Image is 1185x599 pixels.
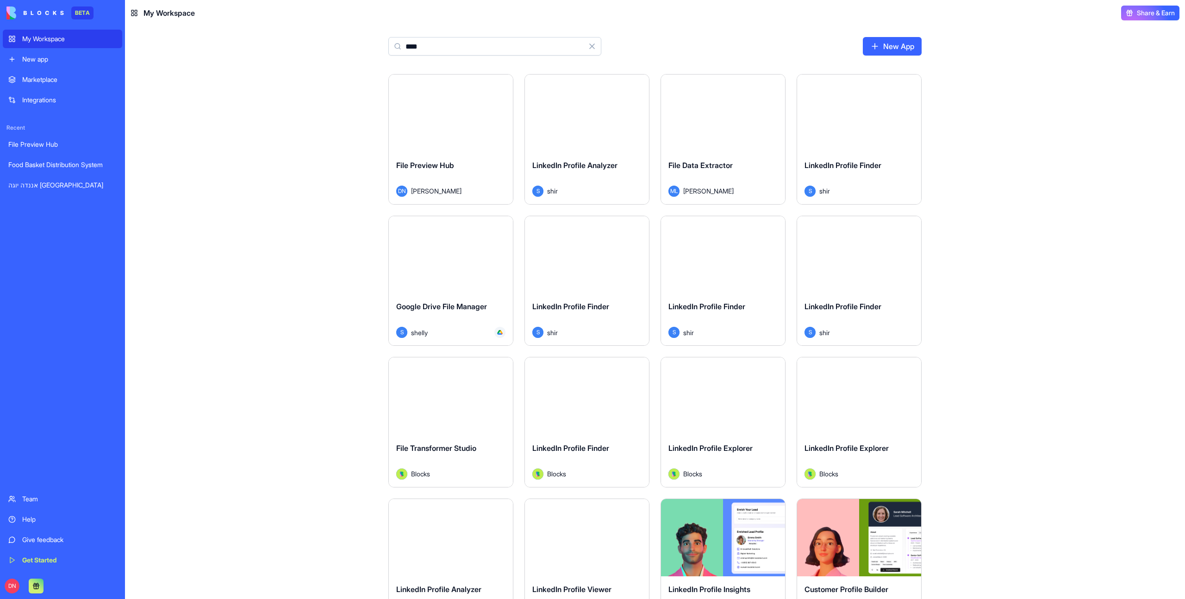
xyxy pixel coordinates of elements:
[532,161,617,170] span: LinkedIn Profile Analyzer
[497,330,503,335] img: drive_kozyt7.svg
[388,357,513,487] a: File Transformer StudioAvatarBlocks
[411,328,428,337] span: shelly
[5,579,19,593] span: DN
[22,34,117,44] div: My Workspace
[819,186,830,196] span: shir
[683,469,702,479] span: Blocks
[396,161,454,170] span: File Preview Hub
[1137,8,1175,18] span: Share & Earn
[547,469,566,479] span: Blocks
[8,160,117,169] div: Food Basket Distribution System
[819,328,830,337] span: shir
[22,555,117,565] div: Get Started
[3,490,122,508] a: Team
[396,186,407,197] span: DN
[396,302,487,311] span: Google Drive File Manager
[532,186,543,197] span: S
[805,327,816,338] span: S
[668,585,750,594] span: LinkedIn Profile Insights
[524,357,649,487] a: LinkedIn Profile FinderAvatarBlocks
[3,156,122,174] a: Food Basket Distribution System
[819,469,838,479] span: Blocks
[797,74,922,205] a: LinkedIn Profile FinderSshir
[143,7,195,19] span: My Workspace
[668,186,680,197] span: ML
[661,357,786,487] a: LinkedIn Profile ExplorerAvatarBlocks
[411,469,430,479] span: Blocks
[22,535,117,544] div: Give feedback
[22,515,117,524] div: Help
[547,186,558,196] span: shir
[668,443,753,453] span: LinkedIn Profile Explorer
[797,357,922,487] a: LinkedIn Profile ExplorerAvatarBlocks
[532,585,611,594] span: LinkedIn Profile Viewer
[532,468,543,480] img: Avatar
[388,74,513,205] a: File Preview HubDN[PERSON_NAME]
[524,216,649,346] a: LinkedIn Profile FinderSshir
[863,37,922,56] a: New App
[805,161,881,170] span: LinkedIn Profile Finder
[532,443,609,453] span: LinkedIn Profile Finder
[668,161,733,170] span: File Data Extractor
[3,124,122,131] span: Recent
[396,585,481,594] span: LinkedIn Profile Analyzer
[22,494,117,504] div: Team
[3,176,122,194] a: אננדה יוגה [GEOGRAPHIC_DATA]
[683,328,694,337] span: shir
[3,70,122,89] a: Marketplace
[71,6,94,19] div: BETA
[396,468,407,480] img: Avatar
[668,327,680,338] span: S
[6,6,64,19] img: logo
[388,216,513,346] a: Google Drive File ManagerSshelly
[3,551,122,569] a: Get Started
[396,443,476,453] span: File Transformer Studio
[396,327,407,338] span: S
[3,30,122,48] a: My Workspace
[797,216,922,346] a: LinkedIn Profile FinderSshir
[8,181,117,190] div: אננדה יוגה [GEOGRAPHIC_DATA]
[1121,6,1179,20] button: Share & Earn
[532,302,609,311] span: LinkedIn Profile Finder
[805,186,816,197] span: S
[3,510,122,529] a: Help
[661,74,786,205] a: File Data ExtractorML[PERSON_NAME]
[411,186,462,196] span: [PERSON_NAME]
[547,328,558,337] span: shir
[668,302,745,311] span: LinkedIn Profile Finder
[661,216,786,346] a: LinkedIn Profile FinderSshir
[683,186,734,196] span: [PERSON_NAME]
[3,135,122,154] a: File Preview Hub
[668,468,680,480] img: Avatar
[524,74,649,205] a: LinkedIn Profile AnalyzerSshir
[3,530,122,549] a: Give feedback
[3,50,122,69] a: New app
[805,468,816,480] img: Avatar
[805,443,889,453] span: LinkedIn Profile Explorer
[8,140,117,149] div: File Preview Hub
[532,327,543,338] span: S
[805,585,888,594] span: Customer Profile Builder
[6,6,94,19] a: BETA
[22,55,117,64] div: New app
[805,302,881,311] span: LinkedIn Profile Finder
[22,75,117,84] div: Marketplace
[22,95,117,105] div: Integrations
[3,91,122,109] a: Integrations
